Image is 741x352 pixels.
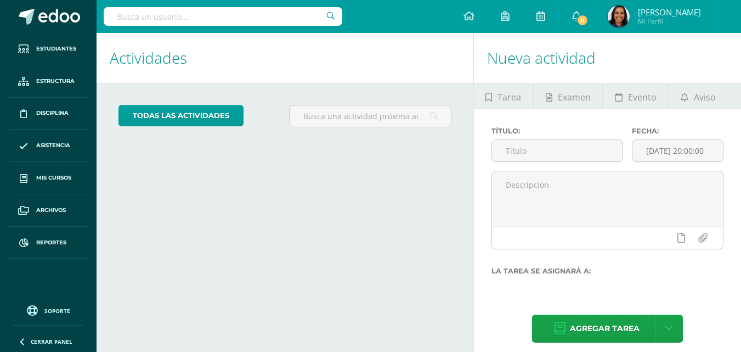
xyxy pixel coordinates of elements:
span: Examen [558,84,591,110]
a: Tarea [474,83,533,109]
span: Agregar tarea [570,315,640,342]
span: Estructura [36,77,75,86]
span: Mi Perfil [638,16,701,26]
input: Fecha de entrega [632,140,723,161]
span: Mis cursos [36,174,71,182]
span: Archivos [36,206,66,215]
input: Busca un usuario... [104,7,342,26]
span: Tarea [497,84,521,110]
label: Título: [491,127,623,135]
span: Cerrar panel [31,338,72,345]
a: Soporte [13,303,83,317]
span: Evento [628,84,657,110]
a: Asistencia [9,130,88,162]
span: 11 [576,14,589,26]
img: 3b703350f2497ad9bfe111adebf37143.png [608,5,630,27]
h1: Actividades [110,33,460,83]
a: Archivos [9,194,88,227]
input: Busca una actividad próxima aquí... [290,105,450,127]
a: Estructura [9,65,88,98]
a: Mis cursos [9,162,88,194]
a: Reportes [9,227,88,259]
a: Aviso [669,83,727,109]
span: [PERSON_NAME] [638,7,701,18]
span: Reportes [36,238,66,247]
span: Disciplina [36,109,69,118]
span: Aviso [694,84,716,110]
input: Título [492,140,623,161]
label: Fecha: [632,127,723,135]
a: Examen [534,83,602,109]
span: Estudiantes [36,44,76,53]
span: Soporte [44,307,70,315]
span: Asistencia [36,141,70,150]
a: Disciplina [9,98,88,130]
label: La tarea se asignará a: [491,267,723,275]
a: Estudiantes [9,33,88,65]
a: Evento [603,83,668,109]
h1: Nueva actividad [487,33,728,83]
a: todas las Actividades [118,105,244,126]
